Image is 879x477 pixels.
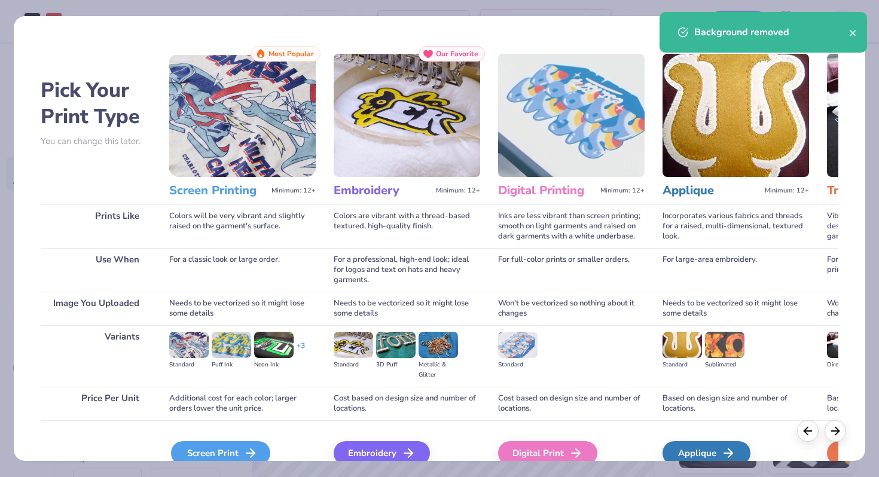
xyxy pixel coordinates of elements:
[169,387,316,420] div: Additional cost for each color; larger orders lower the unit price.
[169,332,209,358] img: Standard
[419,360,458,380] div: Metallic & Glitter
[663,183,760,198] h3: Applique
[849,25,857,39] button: close
[334,54,480,177] img: Embroidery
[498,292,645,325] div: Won't be vectorized so nothing about it changes
[254,332,294,358] img: Neon Ink
[663,292,809,325] div: Needs to be vectorized so it might lose some details
[334,248,480,292] div: For a professional, high-end look; ideal for logos and text on hats and heavy garments.
[271,186,316,195] span: Minimum: 12+
[498,441,597,465] div: Digital Print
[498,54,645,177] img: Digital Printing
[663,204,809,248] div: Incorporates various fabrics and threads for a raised, multi-dimensional, textured look.
[694,25,849,39] div: Background removed
[663,248,809,292] div: For large-area embroidery.
[41,387,151,420] div: Price Per Unit
[297,341,305,361] div: + 3
[268,50,314,58] span: Most Popular
[376,332,416,358] img: 3D Puff
[212,360,251,370] div: Puff Ink
[765,186,809,195] span: Minimum: 12+
[334,204,480,248] div: Colors are vibrant with a thread-based textured, high-quality finish.
[498,204,645,248] div: Inks are less vibrant than screen printing; smooth on light garments and raised on dark garments ...
[663,332,702,358] img: Standard
[171,441,270,465] div: Screen Print
[705,360,744,370] div: Sublimated
[334,441,430,465] div: Embroidery
[498,332,538,358] img: Standard
[498,387,645,420] div: Cost based on design size and number of locations.
[663,54,809,177] img: Applique
[498,248,645,292] div: For full-color prints or smaller orders.
[376,360,416,370] div: 3D Puff
[334,387,480,420] div: Cost based on design size and number of locations.
[41,325,151,387] div: Variants
[41,292,151,325] div: Image You Uploaded
[169,204,316,248] div: Colors will be very vibrant and slightly raised on the garment's surface.
[334,360,373,370] div: Standard
[169,360,209,370] div: Standard
[169,248,316,292] div: For a classic look or large order.
[498,360,538,370] div: Standard
[169,292,316,325] div: Needs to be vectorized so it might lose some details
[663,441,750,465] div: Applique
[663,387,809,420] div: Based on design size and number of locations.
[827,332,866,358] img: Direct-to-film
[41,136,151,146] p: You can change this later.
[436,186,480,195] span: Minimum: 12+
[663,360,702,370] div: Standard
[436,50,478,58] span: Our Favorite
[41,248,151,292] div: Use When
[254,360,294,370] div: Neon Ink
[827,360,866,370] div: Direct-to-film
[334,183,431,198] h3: Embroidery
[41,77,151,130] h2: Pick Your Print Type
[705,332,744,358] img: Sublimated
[334,332,373,358] img: Standard
[600,186,645,195] span: Minimum: 12+
[41,204,151,248] div: Prints Like
[169,183,267,198] h3: Screen Printing
[169,54,316,177] img: Screen Printing
[419,332,458,358] img: Metallic & Glitter
[334,292,480,325] div: Needs to be vectorized so it might lose some details
[498,183,596,198] h3: Digital Printing
[212,332,251,358] img: Puff Ink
